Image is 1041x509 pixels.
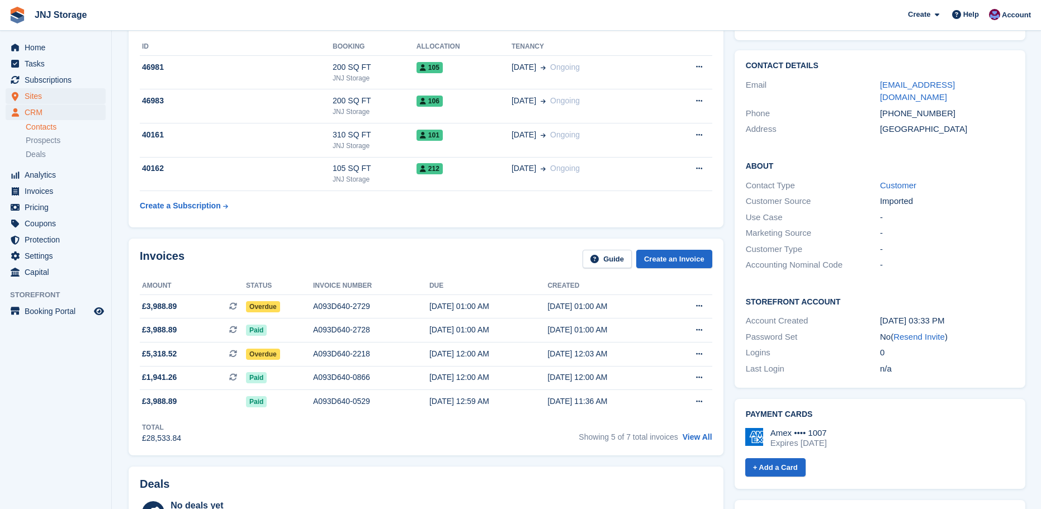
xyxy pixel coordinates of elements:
[25,264,92,280] span: Capital
[746,107,880,120] div: Phone
[891,332,948,341] span: ( )
[746,363,880,375] div: Last Login
[880,211,1014,224] div: -
[880,123,1014,136] div: [GEOGRAPHIC_DATA]
[880,227,1014,240] div: -
[333,107,417,117] div: JNJ Storage
[6,248,106,264] a: menu
[140,61,333,73] div: 46981
[746,259,880,272] div: Accounting Nominal Code
[579,432,678,441] span: Showing 5 of 7 total invoices
[880,315,1014,327] div: [DATE] 03:33 PM
[26,135,106,146] a: Prospects
[880,259,1014,272] div: -
[550,63,580,72] span: Ongoing
[512,38,661,56] th: Tenancy
[746,346,880,359] div: Logins
[417,130,443,141] span: 101
[683,432,712,441] a: View All
[746,315,880,327] div: Account Created
[429,324,547,336] div: [DATE] 01:00 AM
[550,96,580,105] span: Ongoing
[6,232,106,248] a: menu
[512,129,536,141] span: [DATE]
[333,38,417,56] th: Booking
[142,396,177,407] span: £3,988.89
[10,289,111,301] span: Storefront
[547,277,665,295] th: Created
[30,6,91,24] a: JNJ Storage
[6,199,106,215] a: menu
[880,243,1014,256] div: -
[25,248,92,264] span: Settings
[6,56,106,72] a: menu
[512,61,536,73] span: [DATE]
[6,216,106,231] a: menu
[140,478,169,491] h2: Deals
[963,9,979,20] span: Help
[140,250,184,268] h2: Invoices
[313,301,429,312] div: A093D640-2729
[746,179,880,192] div: Contact Type
[333,73,417,83] div: JNJ Storage
[429,348,547,360] div: [DATE] 12:00 AM
[25,56,92,72] span: Tasks
[25,104,92,120] span: CRM
[333,61,417,73] div: 200 SQ FT
[746,410,1015,419] h2: Payment cards
[140,129,333,141] div: 40161
[1002,9,1031,21] span: Account
[142,348,177,360] span: £5,318.52
[246,301,280,312] span: Overdue
[429,301,547,312] div: [DATE] 01:00 AM
[512,95,536,107] span: [DATE]
[313,372,429,383] div: A093D640-0866
[140,200,221,212] div: Create a Subscription
[6,183,106,199] a: menu
[880,107,1014,120] div: [PHONE_NUMBER]
[880,346,1014,359] div: 0
[770,438,827,448] div: Expires [DATE]
[333,174,417,184] div: JNJ Storage
[25,303,92,319] span: Booking Portal
[26,122,106,132] a: Contacts
[880,180,916,190] a: Customer
[313,348,429,360] div: A093D640-2218
[908,9,930,20] span: Create
[745,428,763,446] img: Amex Logo
[142,372,177,383] span: £1,941.26
[246,325,267,336] span: Paid
[6,72,106,88] a: menu
[25,72,92,88] span: Subscriptions
[313,324,429,336] div: A093D640-2728
[417,163,443,174] span: 212
[6,40,106,55] a: menu
[140,196,228,216] a: Create a Subscription
[770,428,827,438] div: Amex •••• 1007
[547,324,665,336] div: [DATE] 01:00 AM
[313,396,429,407] div: A093D640-0529
[417,96,443,107] span: 106
[893,332,945,341] a: Resend Invite
[746,123,880,136] div: Address
[140,95,333,107] div: 46983
[745,458,806,477] a: + Add a Card
[547,348,665,360] div: [DATE] 12:03 AM
[333,163,417,174] div: 105 SQ FT
[880,331,1014,344] div: No
[142,432,181,444] div: £28,533.84
[636,250,712,268] a: Create an Invoice
[6,303,106,319] a: menu
[142,324,177,336] span: £3,988.89
[25,88,92,104] span: Sites
[746,61,1015,70] h2: Contact Details
[550,130,580,139] span: Ongoing
[880,363,1014,375] div: n/a
[333,95,417,107] div: 200 SQ FT
[140,163,333,174] div: 40162
[6,167,106,183] a: menu
[746,296,1015,307] h2: Storefront Account
[547,396,665,407] div: [DATE] 11:36 AM
[550,164,580,173] span: Ongoing
[512,163,536,174] span: [DATE]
